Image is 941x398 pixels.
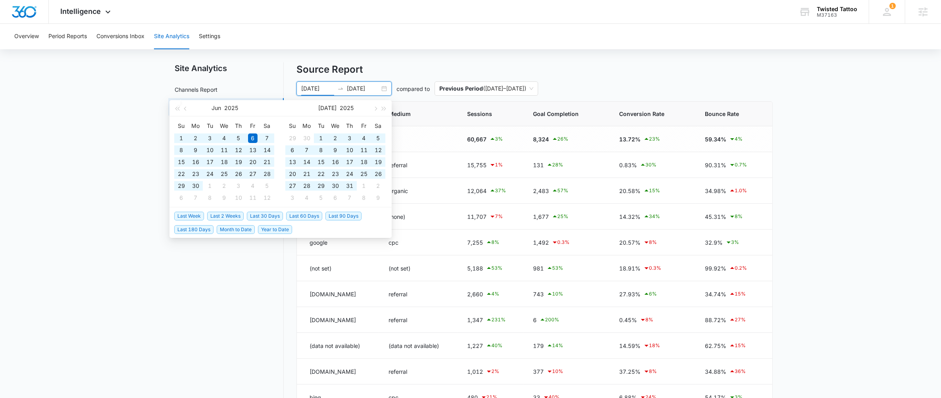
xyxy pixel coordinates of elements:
[705,238,760,247] div: 32.9%
[217,168,231,180] td: 2025-06-25
[371,156,385,168] td: 2025-07-19
[234,169,243,179] div: 26
[547,341,563,350] div: 14 %
[705,134,760,144] div: 59.34%
[302,145,312,155] div: 7
[203,144,217,156] td: 2025-06-10
[246,192,260,204] td: 2025-07-11
[314,180,328,192] td: 2025-07-29
[285,192,300,204] td: 2025-08-03
[319,100,337,116] button: [DATE]
[288,133,297,143] div: 29
[345,133,354,143] div: 3
[225,100,239,116] button: 2025
[231,156,246,168] td: 2025-06-19
[203,180,217,192] td: 2025-07-01
[217,156,231,168] td: 2025-06-18
[373,193,383,203] div: 9
[359,145,369,155] div: 11
[262,193,272,203] div: 12
[619,186,686,195] div: 20.58%
[203,120,217,132] th: Tu
[285,168,300,180] td: 2025-07-20
[205,193,215,203] div: 8
[345,169,354,179] div: 24
[343,120,357,132] th: Th
[174,212,204,220] span: Last Week
[231,132,246,144] td: 2025-06-05
[619,134,686,144] div: 13.72%
[359,193,369,203] div: 8
[328,144,343,156] td: 2025-07-09
[729,134,743,144] div: 4 %
[467,289,514,299] div: 2,660
[705,160,760,170] div: 90.31%
[296,62,773,77] h4: Source Report
[258,225,292,234] span: Year to Date
[379,333,458,359] td: (data not available)
[316,133,326,143] div: 1
[619,110,674,118] span: Conversion Rate
[371,144,385,156] td: 2025-07-12
[316,181,326,191] div: 29
[486,263,502,273] div: 53 %
[297,230,379,255] td: google
[337,85,344,92] span: swap-right
[219,169,229,179] div: 25
[533,186,600,195] div: 2,483
[203,156,217,168] td: 2025-06-17
[203,132,217,144] td: 2025-06-03
[234,157,243,167] div: 19
[300,168,314,180] td: 2025-07-21
[486,341,502,350] div: 40 %
[467,341,514,350] div: 1,227
[373,145,383,155] div: 12
[189,192,203,204] td: 2025-07-07
[357,180,371,192] td: 2025-08-01
[260,180,274,192] td: 2025-07-05
[248,133,258,143] div: 6
[314,156,328,168] td: 2025-07-15
[260,120,274,132] th: Sa
[533,289,600,299] div: 743
[347,84,380,93] input: End date
[191,193,200,203] div: 7
[619,263,686,273] div: 18.91%
[643,263,661,273] div: 0.3 %
[219,193,229,203] div: 9
[288,181,297,191] div: 27
[288,145,297,155] div: 6
[191,133,200,143] div: 2
[705,289,760,299] div: 34.74%
[328,168,343,180] td: 2025-07-23
[343,192,357,204] td: 2025-08-07
[396,85,430,93] p: compared to
[316,157,326,167] div: 15
[248,157,258,167] div: 20
[359,157,369,167] div: 18
[817,6,857,12] div: account name
[316,193,326,203] div: 5
[285,156,300,168] td: 2025-07-13
[248,145,258,155] div: 13
[328,192,343,204] td: 2025-08-06
[231,120,246,132] th: Th
[729,186,747,195] div: 1.0 %
[359,169,369,179] div: 25
[552,238,570,247] div: 0.3 %
[314,144,328,156] td: 2025-07-08
[359,181,369,191] div: 1
[205,145,215,155] div: 10
[439,85,483,92] p: Previous Period
[189,144,203,156] td: 2025-06-09
[248,181,258,191] div: 4
[177,193,186,203] div: 6
[314,192,328,204] td: 2025-08-05
[154,24,189,49] button: Site Analytics
[219,181,229,191] div: 2
[260,192,274,204] td: 2025-07-12
[300,192,314,204] td: 2025-08-04
[343,156,357,168] td: 2025-07-17
[705,315,760,325] div: 88.72%
[300,156,314,168] td: 2025-07-14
